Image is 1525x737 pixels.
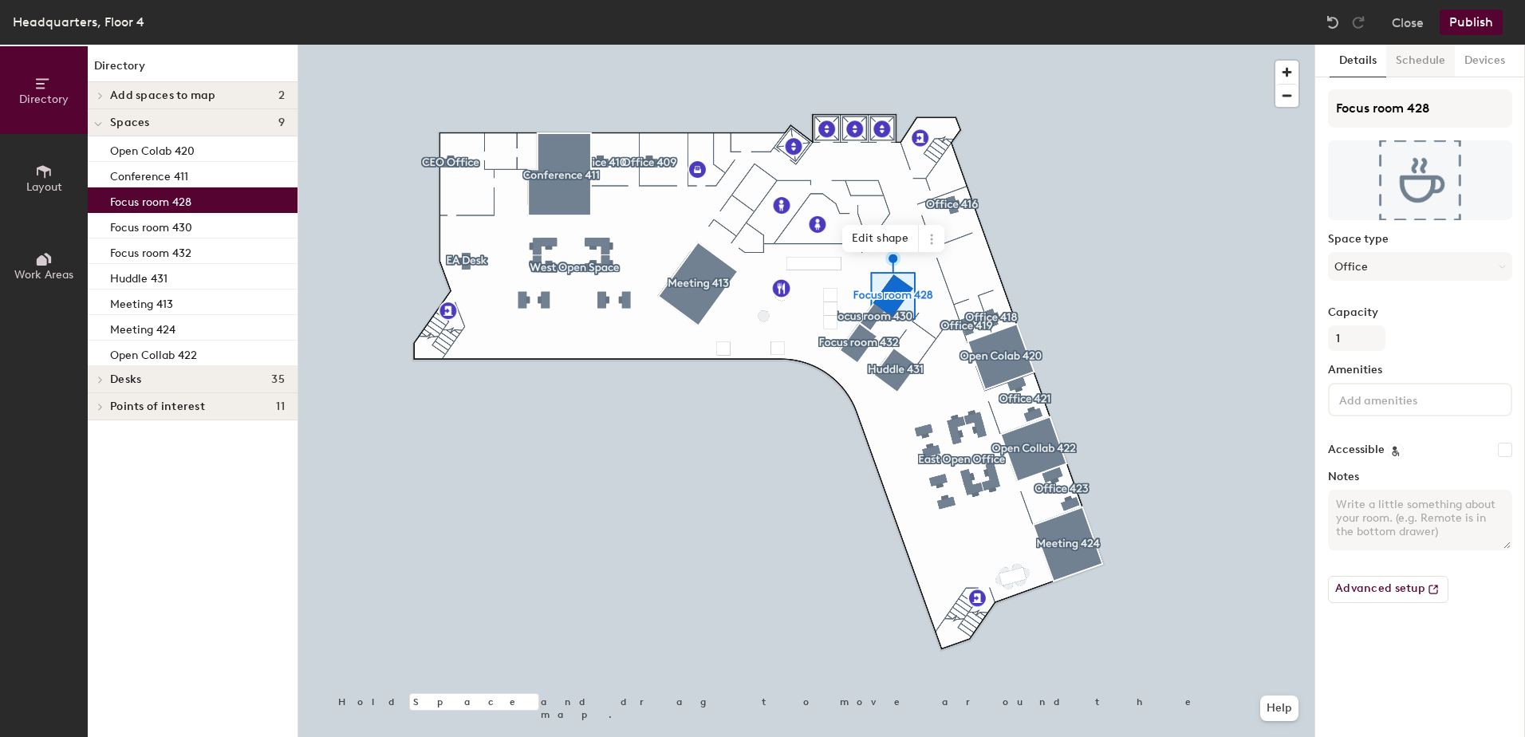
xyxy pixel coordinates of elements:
[278,116,285,129] span: 9
[842,225,919,252] span: Edit shape
[110,293,173,311] p: Meeting 413
[110,216,192,235] p: Focus room 430
[1455,45,1515,77] button: Devices
[110,191,191,209] p: Focus room 428
[110,373,141,386] span: Desks
[1330,45,1386,77] button: Details
[1350,14,1366,30] img: Redo
[1325,14,1341,30] img: Undo
[1328,252,1512,281] button: Office
[88,57,298,82] h1: Directory
[110,116,150,129] span: Spaces
[1336,389,1480,408] input: Add amenities
[110,140,195,158] p: Open Colab 420
[1328,364,1512,376] label: Amenities
[276,400,285,413] span: 11
[19,93,69,106] span: Directory
[1328,471,1512,483] label: Notes
[14,268,73,282] span: Work Areas
[13,12,144,32] div: Headquarters, Floor 4
[1386,45,1455,77] button: Schedule
[1260,696,1298,721] button: Help
[110,318,175,337] p: Meeting 424
[1328,233,1512,246] label: Space type
[1328,443,1385,456] label: Accessible
[110,344,197,362] p: Open Collab 422
[1392,10,1424,35] button: Close
[271,373,285,386] span: 35
[1328,140,1512,220] img: The space named Focus room 428
[1328,576,1448,603] button: Advanced setup
[110,267,167,286] p: Huddle 431
[278,89,285,102] span: 2
[110,400,205,413] span: Points of interest
[1328,306,1512,319] label: Capacity
[110,89,216,102] span: Add spaces to map
[110,165,188,183] p: Conference 411
[26,180,62,194] span: Layout
[1440,10,1503,35] button: Publish
[110,242,191,260] p: Focus room 432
